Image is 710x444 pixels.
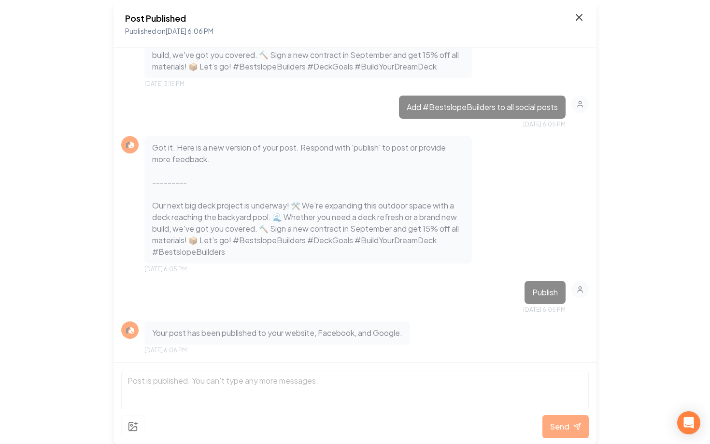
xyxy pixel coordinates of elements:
[407,101,558,113] p: Add #BestslopeBuilders to all social posts
[152,327,402,339] p: Your post has been published to your website, Facebook, and Google.
[523,306,566,314] span: [DATE] 6:05 PM
[125,12,213,25] h2: Post Published
[124,139,136,151] img: Rebolt Logo
[144,347,187,354] span: [DATE] 6:06 PM
[144,80,185,88] span: [DATE] 3:15 PM
[124,324,136,336] img: Rebolt Logo
[125,27,213,35] span: Published on [DATE] 6:06 PM
[144,265,187,273] span: [DATE] 6:05 PM
[152,142,464,258] p: Got it. Here is a new version of your post. Respond with 'publish' to post or provide more feedba...
[523,121,566,128] span: [DATE] 6:05 PM
[532,287,558,298] p: Publish
[677,411,700,434] div: Open Intercom Messenger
